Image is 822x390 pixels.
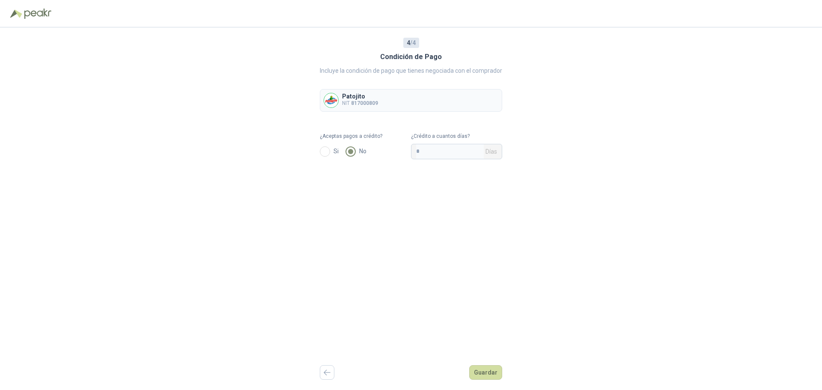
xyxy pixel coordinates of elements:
b: 817000809 [351,100,378,106]
label: ¿Crédito a cuantos días? [411,132,502,140]
img: Logo [10,9,22,18]
span: Si [330,146,342,156]
p: Incluye la condición de pago que tienes negociada con el comprador [320,66,502,75]
label: ¿Aceptas pagos a crédito? [320,132,411,140]
p: Patojito [342,93,378,99]
h3: Condición de Pago [380,51,442,63]
span: No [356,146,370,156]
b: 4 [407,39,410,46]
img: Peakr [24,9,51,19]
p: NIT [342,99,378,107]
img: Company Logo [324,93,338,107]
button: Guardar [469,365,502,380]
span: / 4 [407,38,416,48]
span: Días [485,144,497,159]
